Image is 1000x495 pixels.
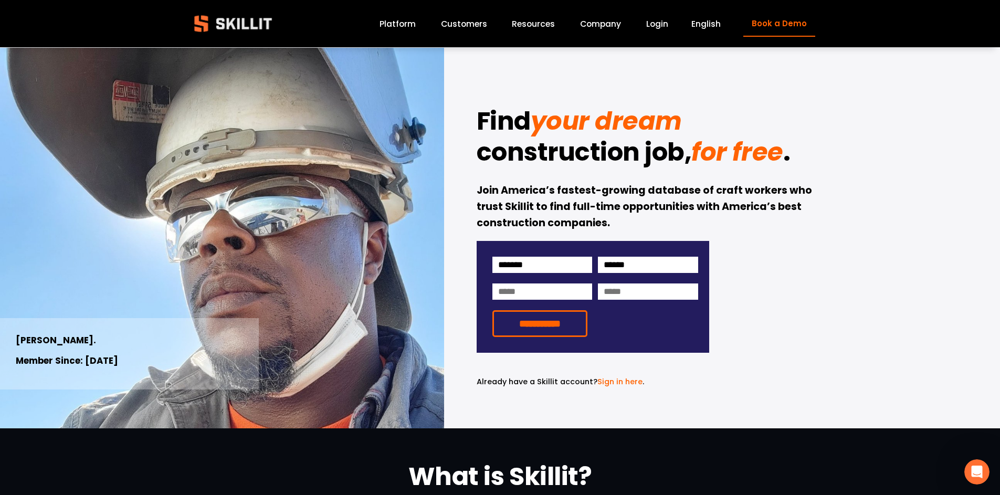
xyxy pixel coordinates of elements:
[531,103,682,139] em: your dream
[743,11,815,37] a: Book a Demo
[477,134,692,170] strong: construction job,
[512,17,555,31] a: folder dropdown
[477,183,814,229] strong: Join America’s fastest-growing database of craft workers who trust Skillit to find full-time oppo...
[16,354,118,367] strong: Member Since: [DATE]
[691,18,721,30] span: English
[691,17,721,31] div: language picker
[185,8,281,39] img: Skillit
[691,134,783,170] em: for free
[580,17,621,31] a: Company
[441,17,487,31] a: Customers
[477,376,597,387] span: Already have a Skillit account?
[964,459,990,485] iframe: Intercom live chat
[408,459,592,494] strong: What is Skillit?
[380,17,416,31] a: Platform
[477,376,709,388] p: .
[512,18,555,30] span: Resources
[477,103,531,139] strong: Find
[16,334,96,346] strong: [PERSON_NAME].
[646,17,668,31] a: Login
[783,134,791,170] strong: .
[597,376,643,387] a: Sign in here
